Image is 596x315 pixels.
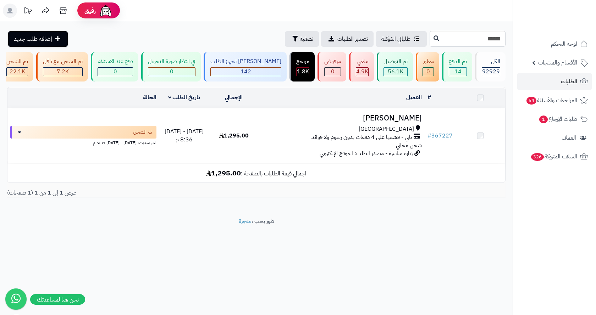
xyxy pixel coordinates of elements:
span: لوحة التحكم [551,39,577,49]
a: السلات المتروكة326 [517,148,592,165]
div: 22069 [7,68,28,76]
span: السلات المتروكة [530,152,577,162]
span: 0 [426,67,430,76]
span: # [427,131,431,140]
a: طلباتي المُوكلة [376,31,427,47]
span: طلبات الإرجاع [539,114,577,124]
a: [PERSON_NAME] تجهيز الطلب 142 [202,52,288,81]
a: تم الشحن مع ناقل 7.2K [35,52,89,81]
a: تم الدفع 14 [441,52,474,81]
span: 4.9K [356,67,368,76]
span: 54 [526,96,537,105]
div: 0 [423,68,434,76]
a: تاريخ الطلب [168,93,200,102]
a: تم التوصيل 56.1K [375,52,414,81]
span: 1,295.00 [219,131,249,140]
div: تم الدفع [449,57,467,66]
div: الكل [482,57,500,66]
a: تصدير الطلبات [321,31,374,47]
span: الأقسام والمنتجات [538,58,577,68]
span: تصدير الطلبات [337,35,368,43]
div: معلق [423,57,434,66]
a: المراجعات والأسئلة54 [517,92,592,109]
div: تم الشحن مع ناقل [43,57,83,66]
div: 4921 [356,68,368,76]
span: 0 [114,67,117,76]
span: 7.2K [57,67,69,76]
span: رفيق [84,6,96,15]
a: متجرة [239,217,252,225]
span: 92929 [482,67,500,76]
span: 56.1K [388,67,403,76]
div: 56068 [384,68,407,76]
span: 14 [454,67,462,76]
a: في انتظار صورة التحويل 0 [140,52,202,81]
div: 142 [211,68,281,76]
div: في انتظار صورة التحويل [148,57,195,66]
td: اجمالي قيمة الطلبات بالصفحة : [7,164,505,182]
div: [PERSON_NAME] تجهيز الطلب [210,57,281,66]
span: 1 [539,115,548,123]
span: طلباتي المُوكلة [381,35,410,43]
div: 1765 [297,68,309,76]
div: دفع عند الاستلام [98,57,133,66]
span: المراجعات والأسئلة [526,95,577,105]
span: إضافة طلب جديد [14,35,52,43]
button: تصفية [285,31,319,47]
div: ملغي [356,57,369,66]
div: تم الشحن [6,57,28,66]
h3: [PERSON_NAME] [262,114,422,122]
a: الكل92929 [474,52,507,81]
span: تم الشحن [133,129,152,136]
a: تحديثات المنصة [19,4,37,19]
a: مرفوض 0 [316,52,348,81]
div: مرفوض [324,57,341,66]
div: 0 [325,68,341,76]
span: زيارة مباشرة - مصدر الطلب: الموقع الإلكتروني [320,149,413,158]
span: تابي - قسّمها على 4 دفعات بدون رسوم ولا فوائد [311,133,412,141]
a: الطلبات [517,73,592,90]
a: الحالة [143,93,156,102]
span: العملاء [562,133,576,143]
a: العملاء [517,129,592,146]
span: 0 [170,67,173,76]
a: مرتجع 1.8K [288,52,316,81]
a: معلق 0 [414,52,441,81]
a: ملغي 4.9K [348,52,375,81]
div: 0 [148,68,195,76]
a: الإجمالي [225,93,243,102]
div: 0 [98,68,133,76]
span: شحن مجاني [396,141,422,150]
span: 0 [331,67,335,76]
div: 14 [449,68,467,76]
div: اخر تحديث: [DATE] - [DATE] 5:31 م [10,139,156,146]
span: 22.1K [10,67,25,76]
a: #367227 [427,131,453,140]
img: ai-face.png [99,4,113,18]
span: الطلبات [561,77,577,86]
span: تصفية [300,35,313,43]
div: تم التوصيل [383,57,408,66]
span: [DATE] - [DATE] 8:36 م [165,127,204,144]
span: [GEOGRAPHIC_DATA] [359,125,414,133]
a: # [427,93,431,102]
div: 7223 [43,68,82,76]
a: العميل [406,93,422,102]
div: عرض 1 إلى 1 من 1 (1 صفحات) [2,189,256,197]
span: 1.8K [297,67,309,76]
a: طلبات الإرجاع1 [517,111,592,128]
span: 326 [531,153,544,161]
b: 1,295.00 [206,168,241,178]
span: 142 [241,67,251,76]
a: لوحة التحكم [517,35,592,52]
img: logo-2.png [548,12,589,27]
a: دفع عند الاستلام 0 [89,52,140,81]
a: إضافة طلب جديد [8,31,68,47]
div: مرتجع [296,57,309,66]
